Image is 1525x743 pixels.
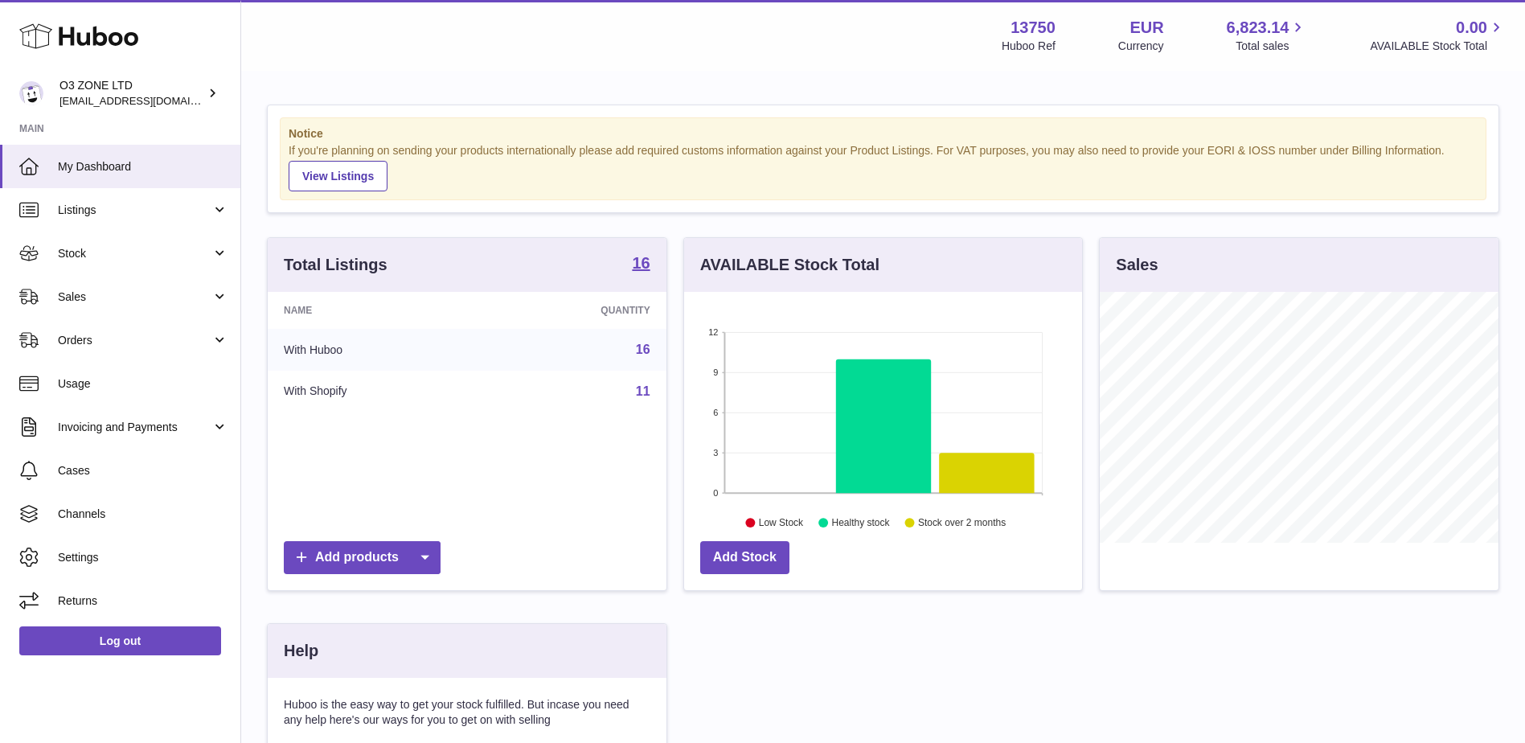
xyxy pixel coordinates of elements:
p: Huboo is the easy way to get your stock fulfilled. But incase you need any help here's our ways f... [284,697,650,728]
th: Name [268,292,482,329]
span: 6,823.14 [1227,17,1289,39]
span: Total sales [1236,39,1307,54]
span: Orders [58,333,211,348]
div: Huboo Ref [1002,39,1056,54]
span: Returns [58,593,228,609]
span: Cases [58,463,228,478]
h3: Sales [1116,254,1158,276]
div: Currency [1118,39,1164,54]
a: 6,823.14 Total sales [1227,17,1308,54]
text: Healthy stock [831,517,890,528]
a: Add Stock [700,541,789,574]
a: 11 [636,384,650,398]
div: O3 ZONE LTD [59,78,204,109]
text: 0 [713,488,718,498]
h3: Help [284,640,318,662]
strong: Notice [289,126,1478,142]
span: Listings [58,203,211,218]
a: 0.00 AVAILABLE Stock Total [1370,17,1506,54]
text: Stock over 2 months [918,517,1006,528]
a: 16 [632,255,650,274]
img: hello@o3zoneltd.co.uk [19,81,43,105]
td: With Shopify [268,371,482,413]
th: Quantity [482,292,666,329]
a: Log out [19,626,221,655]
text: 12 [708,327,718,337]
strong: 16 [632,255,650,271]
a: 16 [636,343,650,356]
div: If you're planning on sending your products internationally please add required customs informati... [289,143,1478,191]
span: Stock [58,246,211,261]
span: Usage [58,376,228,392]
text: 3 [713,448,718,458]
span: [EMAIL_ADDRESS][DOMAIN_NAME] [59,94,236,107]
text: 9 [713,367,718,377]
strong: 13750 [1011,17,1056,39]
a: View Listings [289,161,387,191]
text: 6 [713,408,718,417]
a: Add products [284,541,441,574]
span: AVAILABLE Stock Total [1370,39,1506,54]
span: 0.00 [1456,17,1487,39]
span: Channels [58,507,228,522]
span: My Dashboard [58,159,228,174]
h3: AVAILABLE Stock Total [700,254,879,276]
td: With Huboo [268,329,482,371]
text: Low Stock [759,517,804,528]
span: Invoicing and Payments [58,420,211,435]
h3: Total Listings [284,254,387,276]
strong: EUR [1129,17,1163,39]
span: Settings [58,550,228,565]
span: Sales [58,289,211,305]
